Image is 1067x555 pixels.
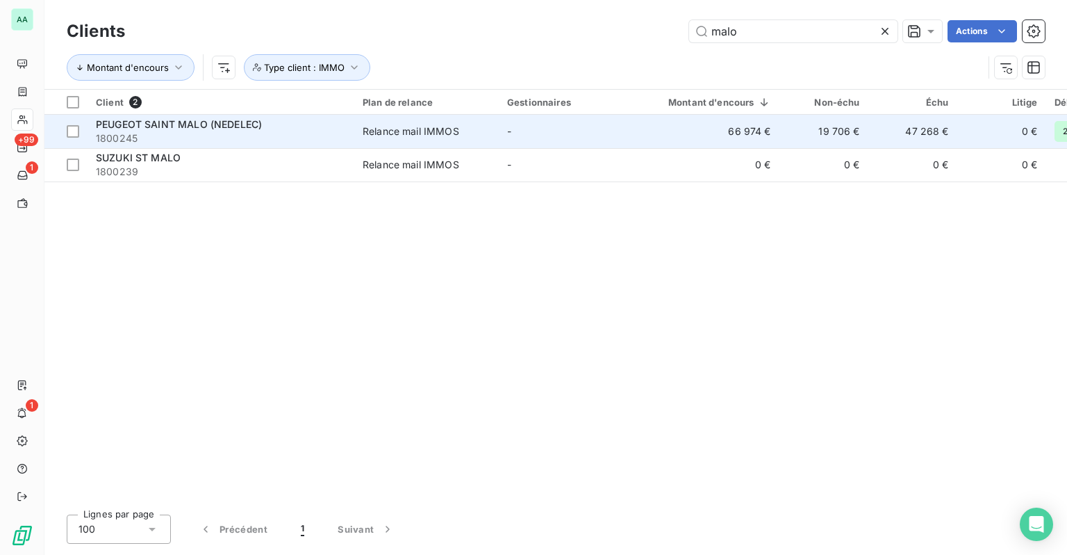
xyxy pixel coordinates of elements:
td: 19 706 € [779,115,868,148]
span: Type client : IMMO [264,62,345,73]
td: 66 974 € [643,115,779,148]
button: Type client : IMMO [244,54,370,81]
div: Litige [966,97,1038,108]
div: Open Intercom Messenger [1020,508,1053,541]
span: 1800239 [96,165,346,179]
span: Client [96,97,124,108]
button: Suivant [321,515,411,544]
input: Rechercher [689,20,898,42]
span: 1 [26,161,38,174]
img: Logo LeanPay [11,524,33,547]
span: 100 [78,522,95,536]
span: Montant d'encours [87,62,169,73]
span: 1 [301,522,304,536]
button: Précédent [182,515,284,544]
div: Plan de relance [363,97,490,108]
td: 47 268 € [868,115,957,148]
span: SUZUKI ST MALO [96,152,181,163]
span: +99 [15,134,38,146]
td: 0 € [868,148,957,182]
div: Montant d'encours [652,97,771,108]
span: 1800245 [96,131,346,145]
button: Actions [948,20,1017,42]
div: Relance mail IMMOS [363,124,459,138]
span: - [507,125,511,137]
div: Gestionnaires [507,97,635,108]
span: - [507,159,511,170]
td: 0 € [957,148,1046,182]
td: 0 € [643,148,779,182]
td: 0 € [779,148,868,182]
span: PEUGEOT SAINT MALO (NEDELEC) [96,118,262,130]
span: 2 [129,96,142,108]
h3: Clients [67,19,125,44]
span: 1 [26,399,38,412]
div: AA [11,8,33,31]
div: Non-échu [788,97,860,108]
button: 1 [284,515,321,544]
div: Échu [877,97,949,108]
td: 0 € [957,115,1046,148]
button: Montant d'encours [67,54,195,81]
div: Relance mail IMMOS [363,158,459,172]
